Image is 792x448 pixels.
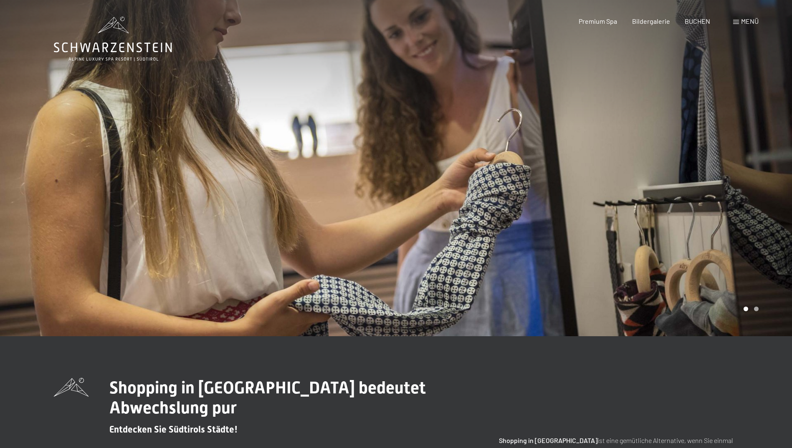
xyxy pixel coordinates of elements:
a: Bildergalerie [632,17,670,25]
a: Premium Spa [579,17,617,25]
div: Carousel Page 2 [754,307,759,311]
span: Shopping in [GEOGRAPHIC_DATA] bedeutet Abwechslung pur [109,378,426,418]
div: Carousel Page 1 (Current Slide) [744,307,748,311]
a: BUCHEN [685,17,710,25]
strong: Shopping in [GEOGRAPHIC_DATA] [499,436,597,444]
span: Menü [741,17,759,25]
span: Entdecken Sie Südtirols Städte! [109,424,238,435]
div: Carousel Pagination [741,307,759,311]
